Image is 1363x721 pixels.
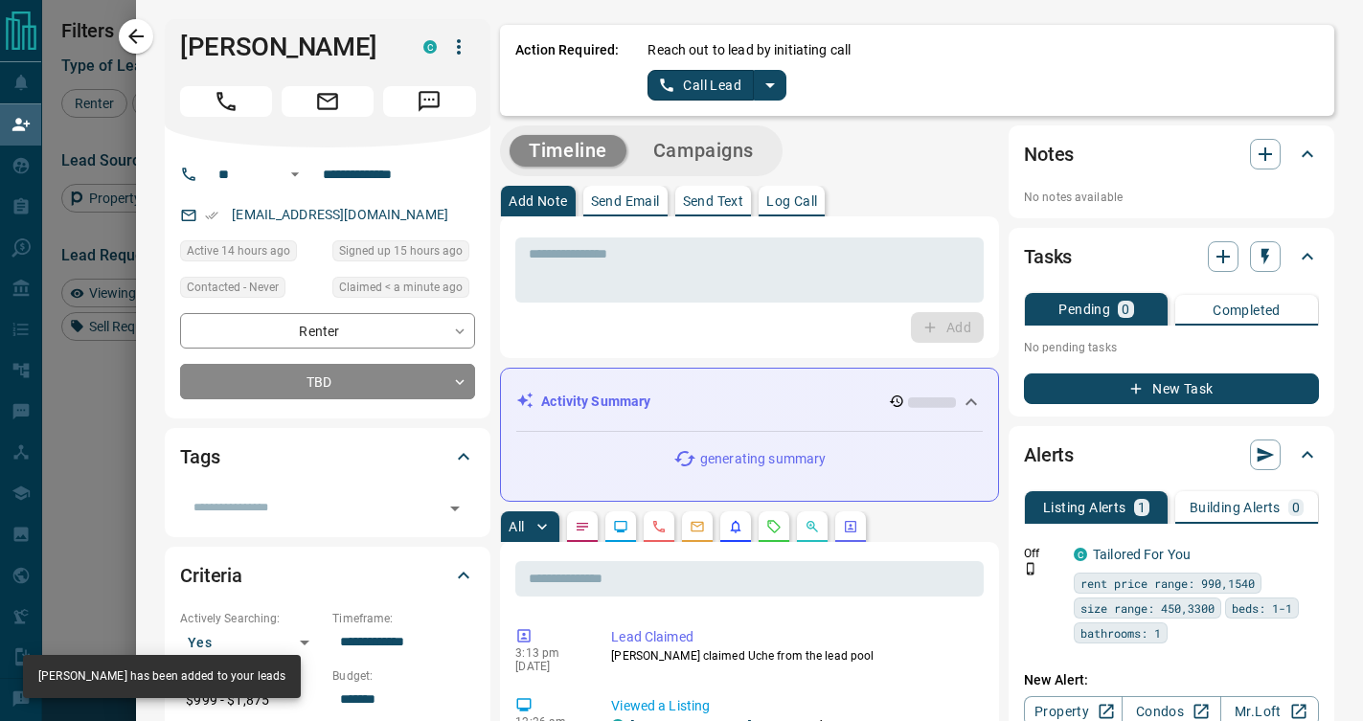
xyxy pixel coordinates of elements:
svg: Requests [766,519,782,534]
span: Signed up 15 hours ago [339,241,463,260]
p: Actively Searching: [180,610,323,627]
p: Send Text [683,194,744,208]
svg: Emails [690,519,705,534]
button: Open [442,495,468,522]
h2: Tasks [1024,241,1072,272]
a: Tailored For You [1093,547,1191,562]
svg: Email Verified [205,209,218,222]
p: New Alert: [1024,670,1319,690]
p: generating summary [700,449,826,469]
div: TBD [180,364,475,399]
div: Wed Oct 15 2025 [332,277,475,304]
span: Call [180,86,272,117]
div: Wed Oct 15 2025 [180,240,323,267]
div: Notes [1024,131,1319,177]
h2: Tags [180,441,219,472]
div: condos.ca [423,40,437,54]
span: Contacted - Never [187,278,279,297]
div: Criteria [180,552,475,598]
svg: Listing Alerts [728,519,743,534]
svg: Notes [575,519,590,534]
span: bathrooms: 1 [1080,623,1161,642]
h2: Alerts [1024,439,1074,470]
p: 0 [1292,501,1300,514]
p: Timeframe: [332,610,475,627]
p: Completed [1213,304,1281,317]
button: Call Lead [647,70,754,101]
h2: Notes [1024,139,1074,169]
button: Open [284,163,307,186]
p: [PERSON_NAME] claimed Uche from the lead pool [611,647,976,665]
span: beds: 1-1 [1232,598,1292,618]
p: Action Required: [515,40,619,101]
span: Claimed < a minute ago [339,278,463,297]
p: Off [1024,545,1062,562]
p: All [509,520,524,533]
div: Yes [180,627,323,658]
div: Activity Summary [516,384,983,419]
p: No pending tasks [1024,333,1319,362]
span: Message [383,86,475,117]
button: Campaigns [634,135,773,167]
svg: Lead Browsing Activity [613,519,628,534]
span: Active 14 hours ago [187,241,290,260]
p: Pending [1058,303,1110,316]
h2: Criteria [180,560,242,591]
svg: Opportunities [805,519,820,534]
p: 0 [1122,303,1129,316]
p: Add Note [509,194,567,208]
p: Budget: [332,667,475,685]
p: Reach out to lead by initiating call [647,40,851,60]
p: $999 - $1,875 [180,685,323,716]
p: Activity Summary [541,392,650,412]
div: condos.ca [1074,548,1087,561]
span: rent price range: 990,1540 [1080,574,1255,593]
div: Renter [180,313,475,349]
div: Tags [180,434,475,480]
button: Timeline [510,135,626,167]
span: Email [282,86,374,117]
p: 3:13 pm [515,646,582,660]
div: [PERSON_NAME] has been added to your leads [38,661,285,692]
div: Tasks [1024,234,1319,280]
span: size range: 450,3300 [1080,598,1215,618]
div: Tue Oct 14 2025 [332,240,475,267]
h1: [PERSON_NAME] [180,32,395,62]
p: Send Email [591,194,660,208]
p: Building Alerts [1190,501,1281,514]
svg: Push Notification Only [1024,562,1037,575]
p: Lead Claimed [611,627,976,647]
p: [DATE] [515,660,582,673]
div: Alerts [1024,432,1319,478]
button: New Task [1024,373,1319,404]
p: No notes available [1024,189,1319,206]
a: [EMAIL_ADDRESS][DOMAIN_NAME] [232,207,448,222]
p: Log Call [766,194,817,208]
p: 1 [1138,501,1146,514]
svg: Calls [651,519,667,534]
div: split button [647,70,786,101]
p: Viewed a Listing [611,696,976,716]
svg: Agent Actions [843,519,858,534]
p: Listing Alerts [1043,501,1126,514]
